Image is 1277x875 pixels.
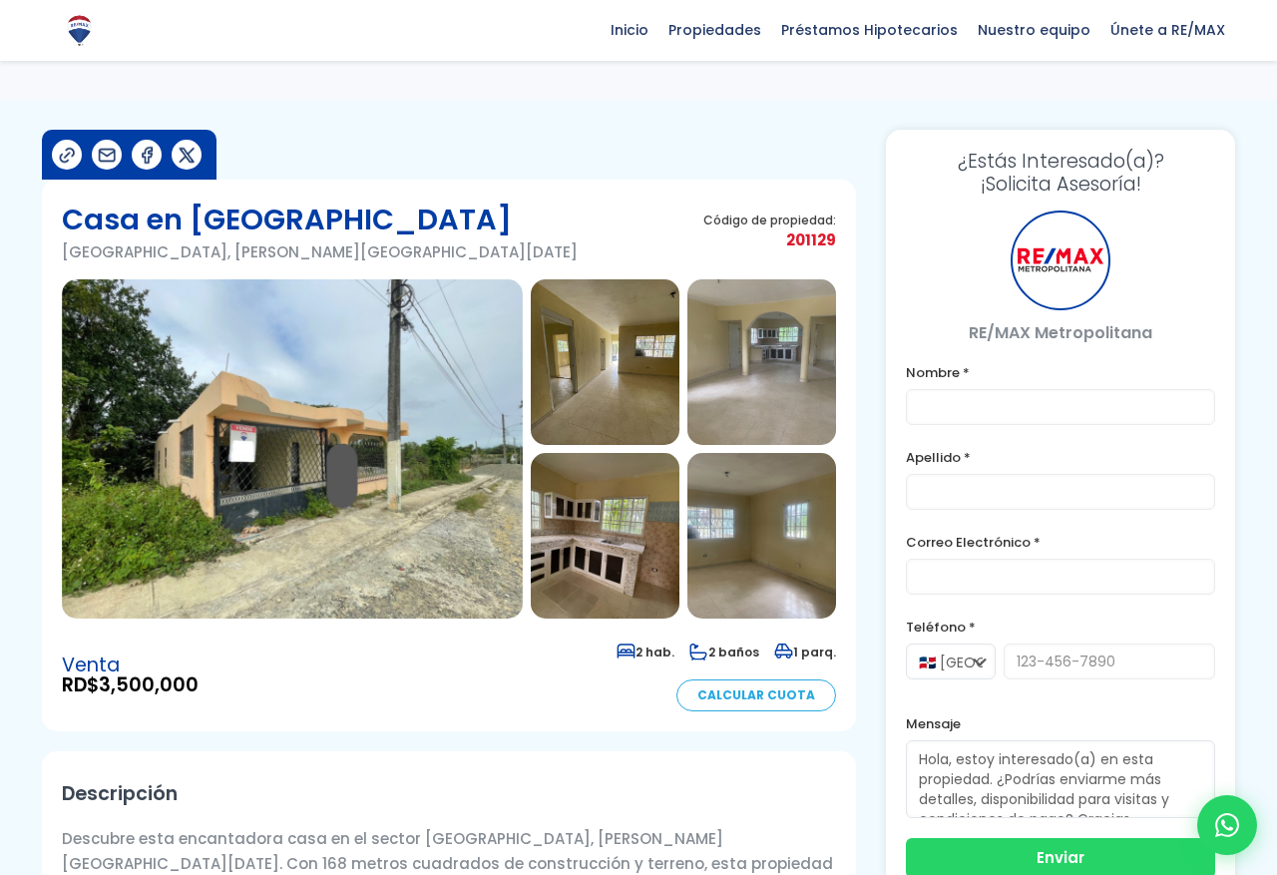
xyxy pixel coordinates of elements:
img: Casa en La Victoria [687,453,836,619]
span: Venta [62,656,199,675]
img: Logo de REMAX [62,13,97,48]
label: Apellido * [906,445,1215,470]
img: Casa en La Victoria [531,453,679,619]
a: Calcular Cuota [676,679,836,711]
img: Compartir [97,145,118,166]
label: Nombre * [906,360,1215,385]
input: 123-456-7890 [1004,644,1215,679]
span: ¿Estás Interesado(a)? [906,150,1215,173]
span: 2 baños [689,644,759,660]
img: Casa en La Victoria [531,279,679,445]
span: Nuestro equipo [968,15,1100,45]
img: Compartir [177,145,198,166]
span: 201129 [703,227,836,252]
h1: Casa en [GEOGRAPHIC_DATA] [62,200,578,239]
img: Compartir [57,145,78,166]
img: Casa en La Victoria [62,279,523,619]
h3: ¡Solicita Asesoría! [906,150,1215,196]
label: Teléfono * [906,615,1215,640]
label: Mensaje [906,711,1215,736]
span: Código de propiedad: [703,213,836,227]
span: Préstamos Hipotecarios [771,15,968,45]
span: Únete a RE/MAX [1100,15,1235,45]
h2: Descripción [62,771,836,816]
img: Casa en La Victoria [687,279,836,445]
p: RE/MAX Metropolitana [906,320,1215,345]
label: Correo Electrónico * [906,530,1215,555]
textarea: Hola, estoy interesado(a) en esta propiedad. ¿Podrías enviarme más detalles, disponibilidad para ... [906,740,1215,818]
span: 3,500,000 [99,671,199,698]
p: [GEOGRAPHIC_DATA], [PERSON_NAME][GEOGRAPHIC_DATA][DATE] [62,239,578,264]
span: RD$ [62,675,199,695]
img: Compartir [137,145,158,166]
div: RE/MAX Metropolitana [1011,211,1110,310]
span: Propiedades [658,15,771,45]
span: Inicio [601,15,658,45]
span: 1 parq. [774,644,836,660]
span: 2 hab. [617,644,674,660]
